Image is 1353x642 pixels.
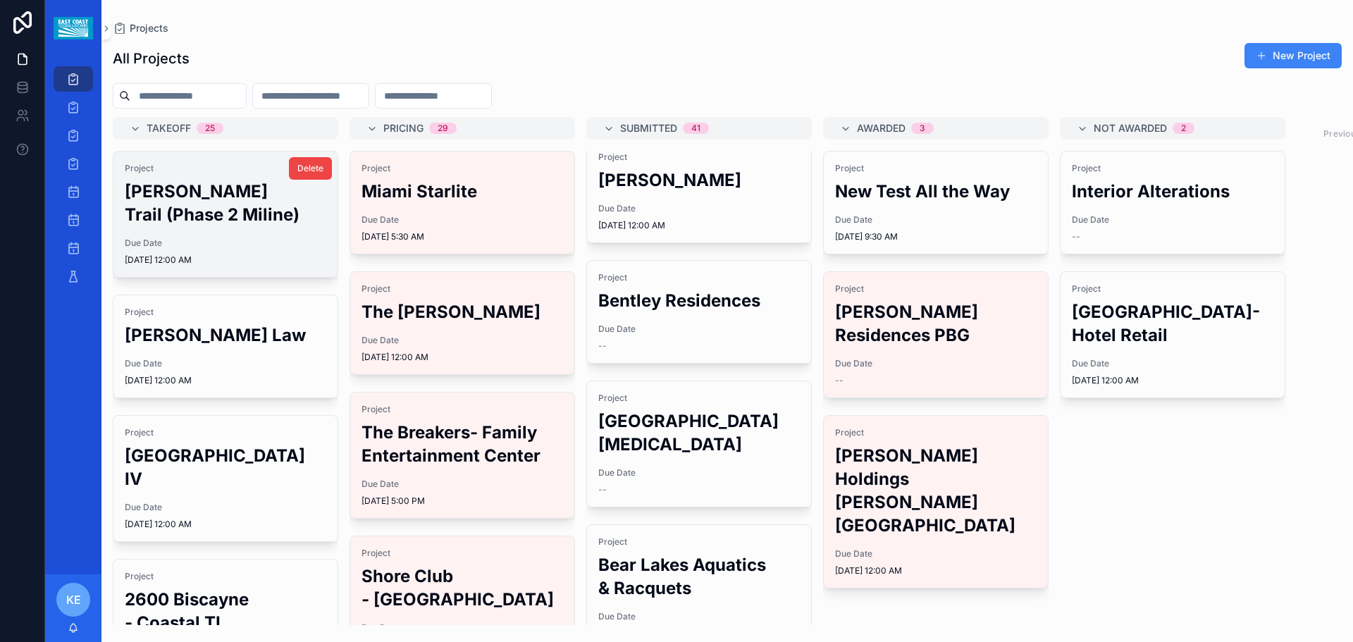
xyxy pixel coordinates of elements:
[823,415,1049,588] a: Project[PERSON_NAME] Holdings [PERSON_NAME][GEOGRAPHIC_DATA]Due Date[DATE] 12:00 AM
[598,553,800,600] h2: Bear Lakes Aquatics & Racquets
[125,571,326,582] span: Project
[1072,180,1273,203] h2: Interior Alterations
[125,375,326,386] span: [DATE] 12:00 AM
[1072,358,1273,369] span: Due Date
[598,203,800,214] span: Due Date
[598,536,800,548] span: Project
[835,163,1037,174] span: Project
[586,260,812,364] a: ProjectBentley ResidencesDue Date--
[362,495,563,507] span: [DATE] 5:00 PM
[362,479,563,490] span: Due Date
[620,121,677,135] span: Submitted
[362,231,563,242] span: [DATE] 5:30 AM
[362,404,563,415] span: Project
[125,427,326,438] span: Project
[835,427,1037,438] span: Project
[362,421,563,467] h2: The Breakers- Family Entertainment Center
[835,300,1037,347] h2: [PERSON_NAME] Residences PBG
[125,323,326,347] h2: [PERSON_NAME] Law
[362,180,563,203] h2: Miami Starlite
[598,220,800,231] span: [DATE] 12:00 AM
[125,254,326,266] span: [DATE] 12:00 AM
[289,157,332,180] button: Delete
[113,415,338,542] a: Project[GEOGRAPHIC_DATA] IVDue Date[DATE] 12:00 AM
[1072,375,1273,386] span: [DATE] 12:00 AM
[438,123,448,134] div: 29
[362,335,563,346] span: Due Date
[45,56,101,307] div: scrollable content
[598,168,800,192] h2: [PERSON_NAME]
[362,283,563,295] span: Project
[835,444,1037,537] h2: [PERSON_NAME] Holdings [PERSON_NAME][GEOGRAPHIC_DATA]
[920,123,925,134] div: 3
[835,214,1037,226] span: Due Date
[1244,43,1342,68] button: New Project
[362,214,563,226] span: Due Date
[113,21,168,35] a: Projects
[125,237,326,249] span: Due Date
[54,17,92,39] img: App logo
[823,151,1049,254] a: ProjectNew Test All the WayDue Date[DATE] 9:30 AM
[835,231,1037,242] span: [DATE] 9:30 AM
[383,121,424,135] span: Pricing
[835,375,844,386] span: --
[350,151,575,254] a: ProjectMiami StarliteDue Date[DATE] 5:30 AM
[362,163,563,174] span: Project
[598,323,800,335] span: Due Date
[1072,163,1273,174] span: Project
[205,123,215,134] div: 25
[125,163,326,174] span: Project
[835,283,1037,295] span: Project
[125,307,326,318] span: Project
[1072,283,1273,295] span: Project
[130,21,168,35] span: Projects
[598,484,607,495] span: --
[823,271,1049,398] a: Project[PERSON_NAME] Residences PBGDue Date--
[125,180,326,226] h2: [PERSON_NAME] Trail (Phase 2 Miline)
[598,152,800,163] span: Project
[1072,300,1273,347] h2: [GEOGRAPHIC_DATA]- Hotel Retail
[598,393,800,404] span: Project
[598,289,800,312] h2: Bentley Residences
[1060,271,1285,398] a: Project[GEOGRAPHIC_DATA]- Hotel RetailDue Date[DATE] 12:00 AM
[113,151,338,278] a: Project[PERSON_NAME] Trail (Phase 2 Miline)Due Date[DATE] 12:00 AMDelete
[1072,214,1273,226] span: Due Date
[350,271,575,375] a: ProjectThe [PERSON_NAME]Due Date[DATE] 12:00 AM
[297,163,323,174] span: Delete
[598,272,800,283] span: Project
[1060,151,1285,254] a: ProjectInterior AlterationsDue Date--
[1072,231,1080,242] span: --
[350,392,575,519] a: ProjectThe Breakers- Family Entertainment CenterDue Date[DATE] 5:00 PM
[586,381,812,507] a: Project[GEOGRAPHIC_DATA][MEDICAL_DATA]Due Date--
[835,180,1037,203] h2: New Test All the Way
[125,588,326,634] h2: 2600 Biscayne - Coastal TI
[598,611,800,622] span: Due Date
[147,121,191,135] span: Takeoff
[362,548,563,559] span: Project
[66,591,81,608] span: KE
[125,444,326,490] h2: [GEOGRAPHIC_DATA] IV
[125,502,326,513] span: Due Date
[362,300,563,323] h2: The [PERSON_NAME]
[598,409,800,456] h2: [GEOGRAPHIC_DATA][MEDICAL_DATA]
[362,622,563,634] span: Due Date
[362,352,563,363] span: [DATE] 12:00 AM
[835,565,1037,576] span: [DATE] 12:00 AM
[362,564,563,611] h2: Shore Club - [GEOGRAPHIC_DATA]
[598,467,800,479] span: Due Date
[1094,121,1167,135] span: Not Awarded
[586,140,812,243] a: Project[PERSON_NAME]Due Date[DATE] 12:00 AM
[125,519,326,530] span: [DATE] 12:00 AM
[691,123,700,134] div: 41
[125,358,326,369] span: Due Date
[598,340,607,352] span: --
[835,358,1037,369] span: Due Date
[1181,123,1186,134] div: 2
[857,121,906,135] span: Awarded
[113,295,338,398] a: Project[PERSON_NAME] LawDue Date[DATE] 12:00 AM
[113,49,190,68] h1: All Projects
[835,548,1037,560] span: Due Date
